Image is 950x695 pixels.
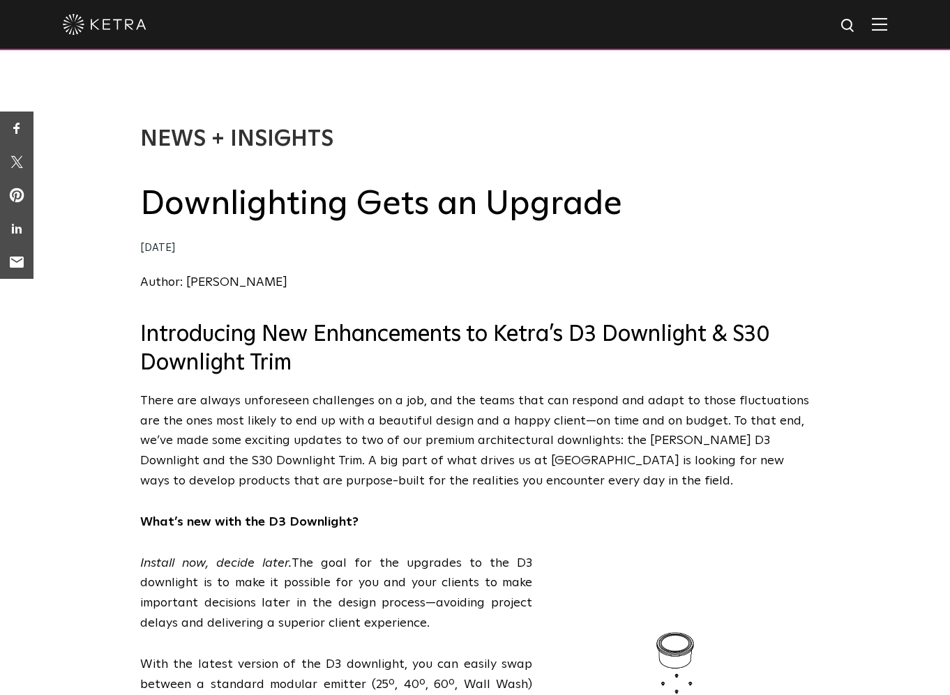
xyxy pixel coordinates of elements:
[140,516,359,528] strong: What’s new with the D3 Downlight?
[140,321,810,379] h3: Introducing New Enhancements to Ketra’s D3 Downlight & S30 Downlight Trim
[63,14,146,35] img: ketra-logo-2019-white
[140,557,292,570] em: Install now, decide later.
[872,17,887,31] img: Hamburger%20Nav.svg
[140,391,810,491] p: There are always unforeseen challenges on a job, and the teams that can respond and adapt to thos...
[840,17,857,35] img: search icon
[140,183,810,226] h2: Downlighting Gets an Upgrade
[140,276,287,289] a: Author: [PERSON_NAME]
[140,128,333,151] a: News + Insights
[140,553,810,634] p: The goal for the upgrades to the D3 downlight is to make it possible for you and your clients to ...
[140,238,810,259] div: [DATE]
